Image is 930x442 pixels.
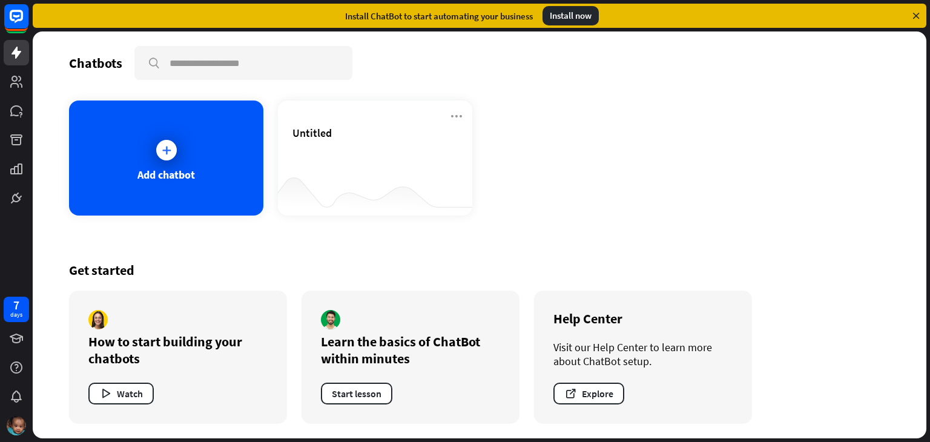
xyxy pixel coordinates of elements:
div: How to start building your chatbots [88,333,268,367]
div: Get started [69,262,890,279]
div: Learn the basics of ChatBot within minutes [321,333,500,367]
div: Help Center [553,310,733,327]
div: Install ChatBot to start automating your business [345,10,533,22]
div: Chatbots [69,54,122,71]
button: Start lesson [321,383,392,404]
button: Watch [88,383,154,404]
span: Untitled [292,126,332,140]
div: 7 [13,300,19,311]
button: Explore [553,383,624,404]
div: Visit our Help Center to learn more about ChatBot setup. [553,340,733,368]
a: 7 days [4,297,29,322]
div: days [10,311,22,319]
div: Add chatbot [137,168,195,182]
img: author [88,310,108,329]
button: Open LiveChat chat widget [10,5,46,41]
div: Install now [542,6,599,25]
img: author [321,310,340,329]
